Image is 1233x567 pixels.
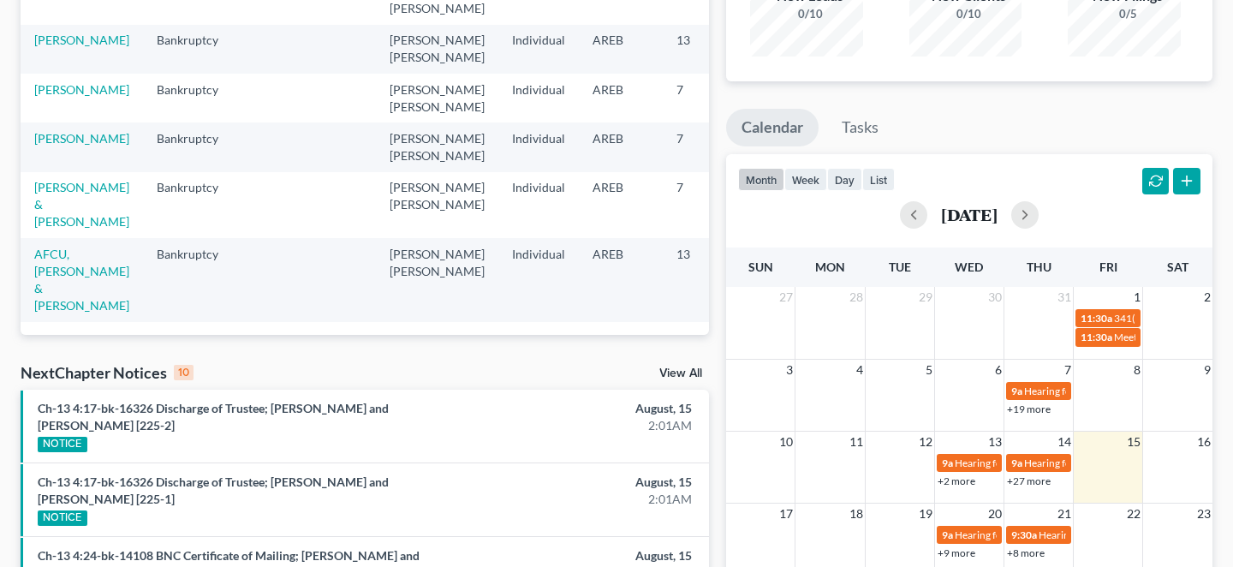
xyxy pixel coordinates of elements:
span: 8 [1132,360,1142,380]
span: 9 [1202,360,1212,380]
div: August, 15 [485,547,691,564]
td: Individual [498,25,579,74]
span: 7 [1063,360,1073,380]
a: +27 more [1007,474,1051,487]
a: +9 more [938,546,975,559]
span: Thu [1027,260,1051,274]
span: 11:30a [1081,331,1112,343]
div: 2:01AM [485,491,691,508]
td: [PERSON_NAME] [PERSON_NAME] [376,122,498,171]
span: 2 [1202,287,1212,307]
td: Individual [498,172,579,238]
td: AREB [579,238,663,321]
td: 13 [663,238,748,321]
span: 9a [1011,385,1022,397]
td: AREB [579,74,663,122]
span: 9a [1011,457,1022,469]
span: 14 [1056,432,1073,452]
span: 9:30a [1011,528,1037,541]
button: week [784,168,827,191]
span: 10 [777,432,795,452]
button: month [738,168,784,191]
td: Bankruptcy [143,25,250,74]
span: 18 [848,504,865,524]
span: 19 [917,504,934,524]
div: 10 [174,365,194,380]
div: NOTICE [38,510,87,526]
a: [PERSON_NAME] [34,33,129,47]
span: 11:30a [1081,312,1112,325]
span: 17 [777,504,795,524]
div: 0/5 [1068,6,1188,22]
a: Ch-13 4:17-bk-16326 Discharge of Trustee; [PERSON_NAME] and [PERSON_NAME] [225-2] [38,401,389,433]
span: Hearing for [PERSON_NAME] [955,528,1088,541]
span: Fri [1099,260,1117,274]
td: [PERSON_NAME] [PERSON_NAME] [376,25,498,74]
span: 20 [986,504,1004,524]
div: August, 15 [485,474,691,491]
td: 7 [663,122,748,171]
span: Sat [1167,260,1188,274]
span: Mon [815,260,845,274]
td: Individual [498,122,579,171]
td: [PERSON_NAME] [PERSON_NAME] [376,172,498,238]
a: View All [659,367,702,379]
span: 6 [993,360,1004,380]
span: 5 [924,360,934,380]
div: NextChapter Notices [21,362,194,383]
button: day [827,168,862,191]
a: [PERSON_NAME] & [PERSON_NAME] [34,180,129,229]
td: Bankruptcy [143,172,250,238]
td: Bankruptcy [143,238,250,321]
span: 28 [848,287,865,307]
div: August, 15 [485,400,691,417]
span: 30 [986,287,1004,307]
a: +19 more [1007,403,1051,415]
a: Ch-13 4:17-bk-16326 Discharge of Trustee; [PERSON_NAME] and [PERSON_NAME] [225-1] [38,474,389,506]
a: +8 more [1007,546,1045,559]
span: 27 [777,287,795,307]
span: Hearing for [PERSON_NAME] and [PERSON_NAME] [955,457,1189,469]
span: 4 [855,360,865,380]
td: 13 [663,25,748,74]
span: 1 [1132,287,1142,307]
button: list [862,168,895,191]
td: 7 [663,74,748,122]
span: 23 [1195,504,1212,524]
span: 29 [917,287,934,307]
td: AREB [579,122,663,171]
span: Wed [955,260,983,274]
span: 9a [942,528,953,541]
a: [PERSON_NAME] [34,131,129,146]
td: [PERSON_NAME] [PERSON_NAME] [376,74,498,122]
td: 7 [663,172,748,238]
span: 9a [942,457,953,469]
span: 22 [1125,504,1142,524]
div: 0/10 [909,6,1029,22]
span: 13 [986,432,1004,452]
a: Calendar [726,109,819,146]
td: Bankruptcy [143,122,250,171]
span: 21 [1056,504,1073,524]
div: 2:01AM [485,417,691,434]
td: Individual [498,74,579,122]
span: Hearing for [PERSON_NAME] [1024,457,1158,469]
span: 12 [917,432,934,452]
h2: [DATE] [941,206,998,224]
a: [PERSON_NAME] [34,82,129,97]
td: Individual [498,238,579,321]
span: 3 [784,360,795,380]
div: NOTICE [38,437,87,452]
span: Sun [748,260,773,274]
span: 11 [848,432,865,452]
td: AREB [579,172,663,238]
td: AREB [579,25,663,74]
span: 15 [1125,432,1142,452]
span: Tue [889,260,911,274]
a: Tasks [826,109,894,146]
td: Bankruptcy [143,74,250,122]
div: 0/10 [750,6,870,22]
td: [PERSON_NAME] [PERSON_NAME] [376,238,498,321]
a: +2 more [938,474,975,487]
a: AFCU, [PERSON_NAME] & [PERSON_NAME] [34,247,129,313]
